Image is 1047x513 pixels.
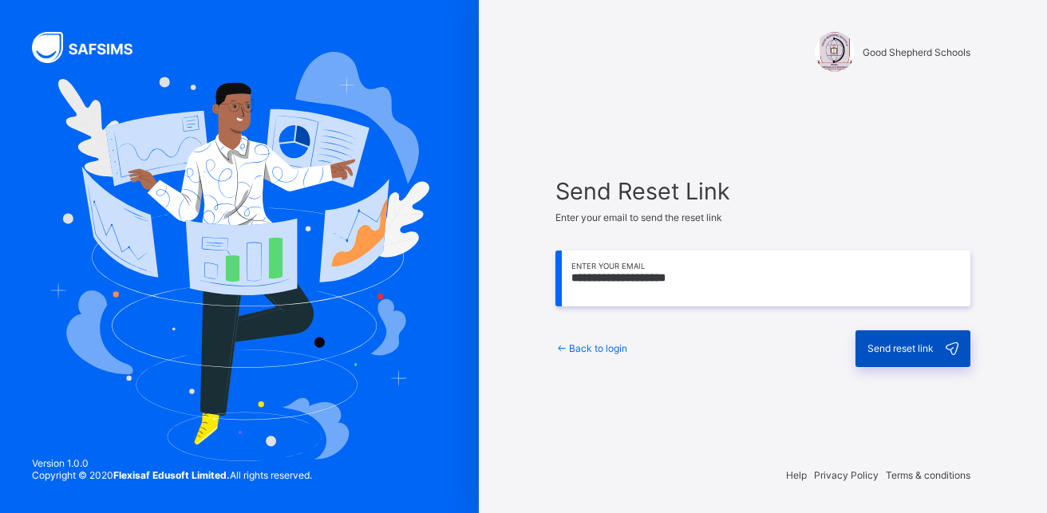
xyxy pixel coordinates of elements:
[863,46,970,58] span: Good Shepherd Schools
[886,469,970,481] span: Terms & conditions
[867,342,934,354] span: Send reset link
[49,52,429,460] img: Hero Image
[32,469,312,481] span: Copyright © 2020 All rights reserved.
[32,32,152,63] img: SAFSIMS Logo
[555,211,722,223] span: Enter your email to send the reset link
[814,469,879,481] span: Privacy Policy
[113,469,230,481] strong: Flexisaf Edusoft Limited.
[569,342,627,354] span: Back to login
[815,32,855,72] img: Good Shepherd Schools
[32,457,312,469] span: Version 1.0.0
[555,177,970,205] span: Send Reset Link
[786,469,807,481] span: Help
[555,342,627,354] a: Back to login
